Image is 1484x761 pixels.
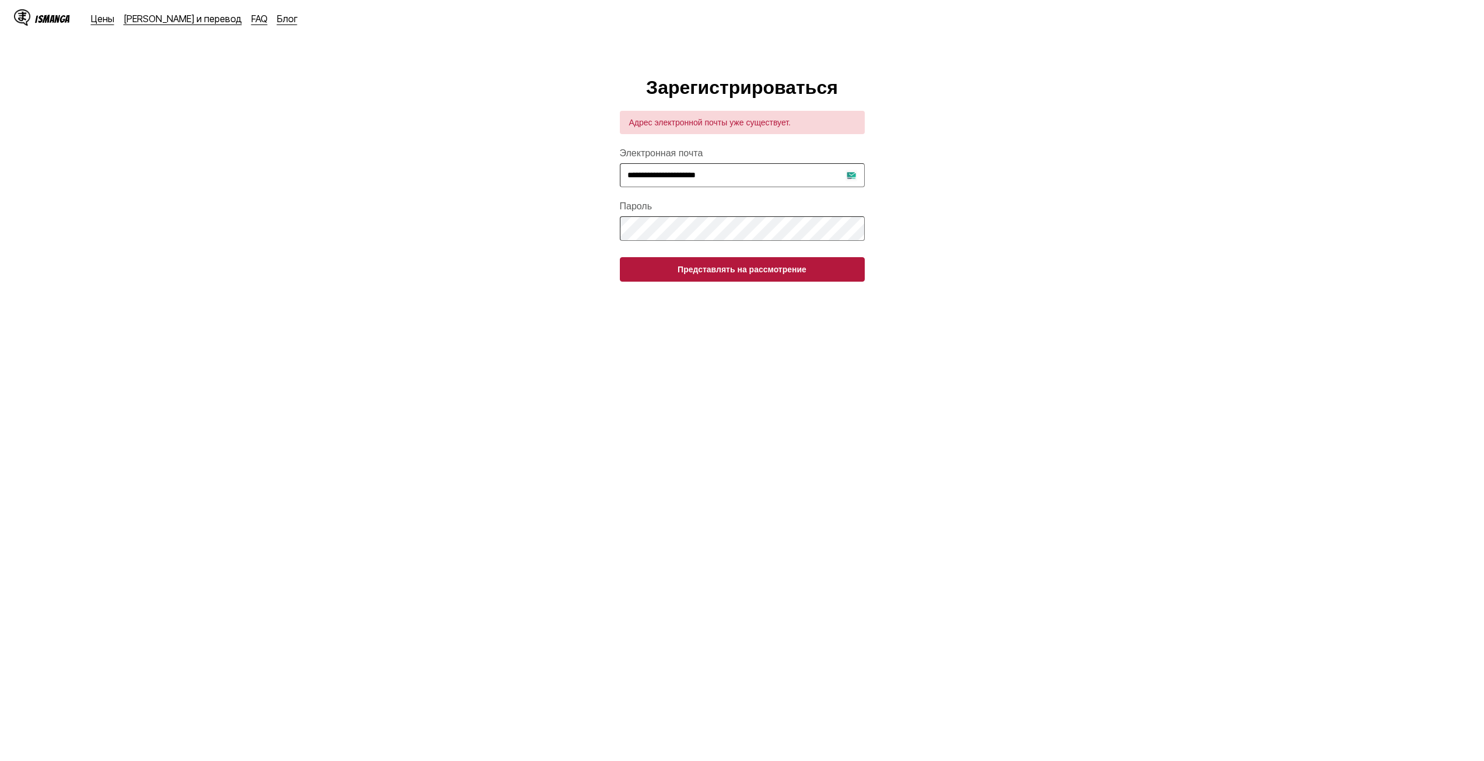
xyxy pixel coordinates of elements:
font: Зарегистрироваться [646,77,838,98]
a: FAQ [251,13,268,24]
font: Представлять на рассмотрение [678,265,806,274]
img: Логотип IsManga [14,9,30,26]
a: Блог [277,13,297,24]
font: Адрес электронной почты уже существует. [629,118,791,127]
a: Логотип IsMangaIsManga [14,9,91,28]
button: Представлять на рассмотрение [620,257,865,282]
font: Пароль [620,201,652,211]
a: [PERSON_NAME] и перевод [124,13,242,24]
a: Цены [91,13,114,24]
font: Электронная почта [620,148,703,158]
font: IsManga [35,13,70,24]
